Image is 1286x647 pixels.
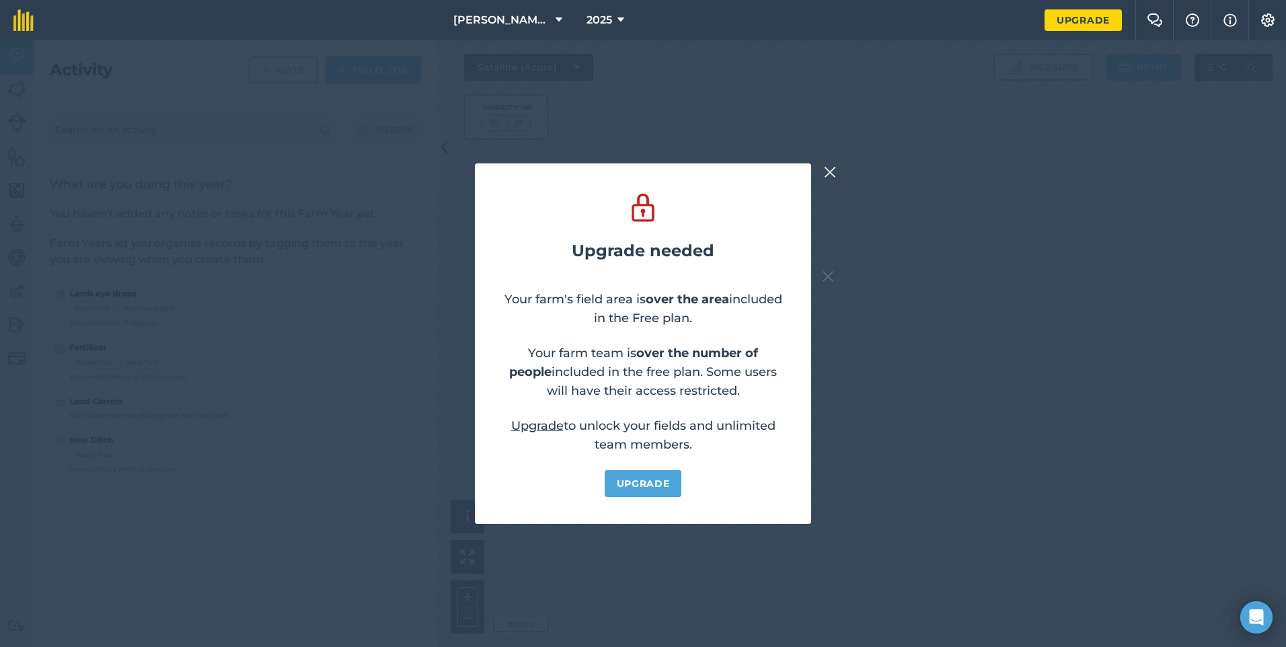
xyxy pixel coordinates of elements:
a: Upgrade [605,470,682,497]
strong: over the area [646,292,729,307]
div: Open Intercom Messenger [1240,601,1273,634]
img: svg+xml;base64,PHN2ZyB4bWxucz0iaHR0cDovL3d3dy53My5vcmcvMjAwMC9zdmciIHdpZHRoPSIxNyIgaGVpZ2h0PSIxNy... [1223,12,1237,28]
img: svg+xml;base64,PHN2ZyB4bWxucz0iaHR0cDovL3d3dy53My5vcmcvMjAwMC9zdmciIHdpZHRoPSIyMiIgaGVpZ2h0PSIzMC... [824,164,836,180]
img: fieldmargin Logo [13,9,34,31]
span: [PERSON_NAME] Farms [453,12,550,28]
img: A cog icon [1260,13,1276,27]
a: Upgrade [511,418,564,433]
img: Two speech bubbles overlapping with the left bubble in the forefront [1147,13,1163,27]
a: Upgrade [1045,9,1122,31]
span: 2025 [587,12,612,28]
p: to unlock your fields and unlimited team members. [502,416,784,454]
p: Your farm team is included in the free plan. Some users will have their access restricted. [502,344,784,400]
h2: Upgrade needed [572,241,714,260]
img: A question mark icon [1184,13,1201,27]
p: Your farm's field area is included in the Free plan. [502,290,784,328]
strong: over the number of people [509,346,758,379]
